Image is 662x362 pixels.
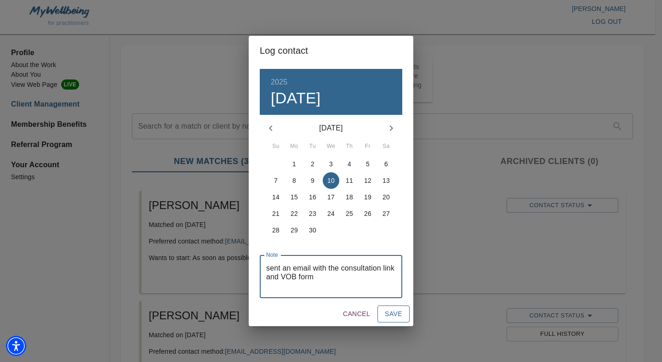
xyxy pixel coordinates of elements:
[272,192,280,202] p: 14
[309,226,316,235] p: 30
[323,189,339,205] button: 17
[341,156,358,172] button: 4
[304,142,321,151] span: Tu
[378,172,394,189] button: 13
[286,205,302,222] button: 22
[327,192,335,202] p: 17
[360,142,376,151] span: Fr
[311,176,314,185] p: 9
[271,89,321,108] button: [DATE]
[385,308,402,320] span: Save
[266,264,396,290] textarea: sent an email with the consultation link and VOB form
[309,209,316,218] p: 23
[378,142,394,151] span: Sa
[329,159,333,169] p: 3
[360,205,376,222] button: 26
[311,159,314,169] p: 2
[378,156,394,172] button: 6
[364,192,371,202] p: 19
[382,176,390,185] p: 13
[366,159,370,169] p: 5
[268,142,284,151] span: Su
[272,226,280,235] p: 28
[268,205,284,222] button: 21
[272,209,280,218] p: 21
[339,305,374,322] button: Cancel
[360,172,376,189] button: 12
[286,222,302,238] button: 29
[364,209,371,218] p: 26
[377,305,410,322] button: Save
[304,205,321,222] button: 23
[346,209,353,218] p: 25
[364,176,371,185] p: 12
[286,189,302,205] button: 15
[348,159,351,169] p: 4
[268,172,284,189] button: 7
[304,222,321,238] button: 30
[346,176,353,185] p: 11
[341,205,358,222] button: 25
[286,156,302,172] button: 1
[304,156,321,172] button: 2
[268,189,284,205] button: 14
[341,189,358,205] button: 18
[286,142,302,151] span: Mo
[327,209,335,218] p: 24
[382,192,390,202] p: 20
[282,123,380,134] p: [DATE]
[6,336,26,356] div: Accessibility Menu
[291,226,298,235] p: 29
[323,205,339,222] button: 24
[323,172,339,189] button: 10
[341,172,358,189] button: 11
[360,156,376,172] button: 5
[323,156,339,172] button: 3
[268,222,284,238] button: 28
[274,176,278,185] p: 7
[378,205,394,222] button: 27
[291,192,298,202] p: 15
[286,172,302,189] button: 8
[346,192,353,202] p: 18
[378,189,394,205] button: 20
[384,159,388,169] p: 6
[360,189,376,205] button: 19
[292,176,296,185] p: 8
[304,172,321,189] button: 9
[309,192,316,202] p: 16
[327,176,335,185] p: 10
[271,76,287,89] button: 2025
[260,43,402,58] h2: Log contact
[292,159,296,169] p: 1
[343,308,370,320] span: Cancel
[382,209,390,218] p: 27
[291,209,298,218] p: 22
[341,142,358,151] span: Th
[304,189,321,205] button: 16
[323,142,339,151] span: We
